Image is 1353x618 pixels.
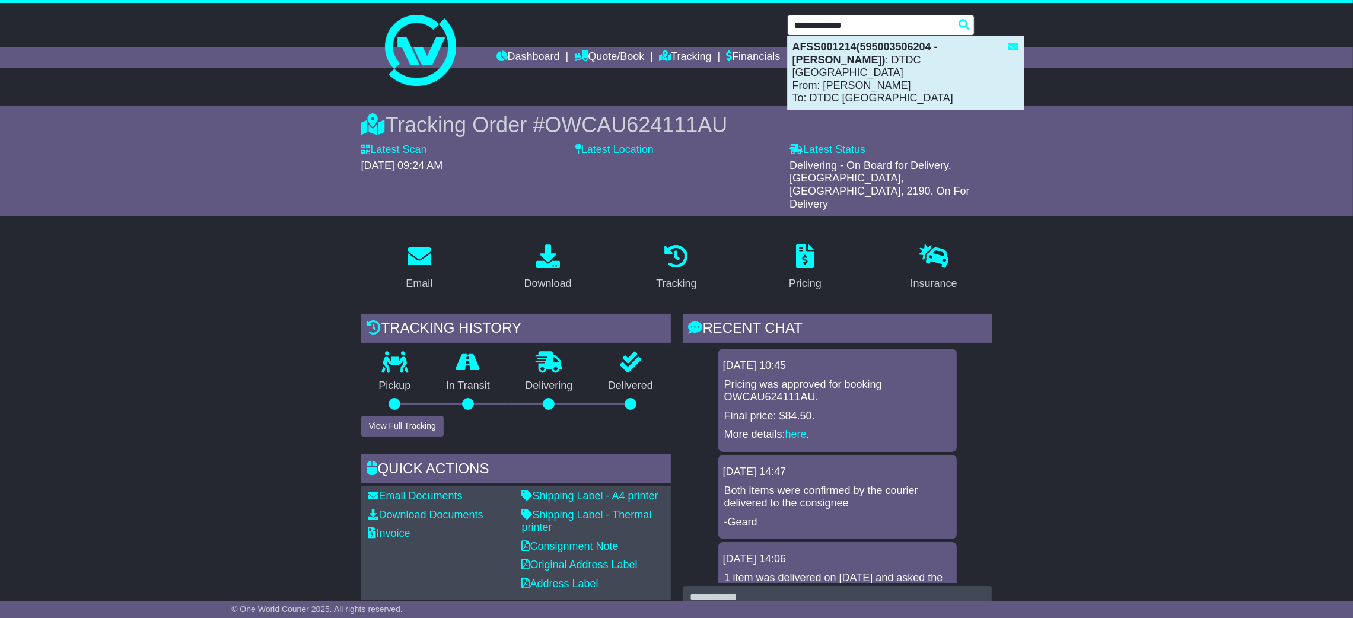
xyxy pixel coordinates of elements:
[545,113,727,137] span: OWCAU624111AU
[361,416,444,437] button: View Full Tracking
[789,144,865,157] label: Latest Status
[724,485,951,510] p: Both items were confirmed by the courier delivered to the consignee
[683,314,992,346] div: RECENT CHAT
[785,428,807,440] a: here
[724,572,951,597] p: 1 item was delivered on [DATE] and asked the courier to advise the ETA for the last item
[789,276,822,292] div: Pricing
[231,604,403,614] span: © One World Courier 2025. All rights reserved.
[724,410,951,423] p: Final price: $84.50.
[781,240,829,296] a: Pricing
[648,240,704,296] a: Tracking
[522,578,598,590] a: Address Label
[508,380,591,393] p: Delivering
[724,516,951,529] p: -Geard
[574,47,644,68] a: Quote/Book
[726,47,780,68] a: Financials
[789,160,969,210] span: Delivering - On Board for Delivery. [GEOGRAPHIC_DATA], [GEOGRAPHIC_DATA], 2190. On For Delivery
[361,454,671,486] div: Quick Actions
[517,240,580,296] a: Download
[406,276,432,292] div: Email
[368,490,463,502] a: Email Documents
[590,380,671,393] p: Delivered
[368,527,410,539] a: Invoice
[361,314,671,346] div: Tracking history
[361,144,427,157] label: Latest Scan
[361,160,443,171] span: [DATE] 09:24 AM
[368,509,483,521] a: Download Documents
[903,240,965,296] a: Insurance
[659,47,711,68] a: Tracking
[724,378,951,404] p: Pricing was approved for booking OWCAU624111AU.
[723,553,952,566] div: [DATE] 14:06
[911,276,957,292] div: Insurance
[522,540,619,552] a: Consignment Note
[792,41,938,66] strong: AFSS001214(595003506204 - [PERSON_NAME])
[522,490,658,502] a: Shipping Label - A4 printer
[361,380,429,393] p: Pickup
[524,276,572,292] div: Download
[723,466,952,479] div: [DATE] 14:47
[522,559,638,571] a: Original Address Label
[496,47,560,68] a: Dashboard
[656,276,696,292] div: Tracking
[575,144,654,157] label: Latest Location
[724,428,951,441] p: More details: .
[723,359,952,372] div: [DATE] 10:45
[788,36,1024,110] div: : DTDC [GEOGRAPHIC_DATA] From: [PERSON_NAME] To: DTDC [GEOGRAPHIC_DATA]
[361,112,992,138] div: Tracking Order #
[428,380,508,393] p: In Transit
[522,509,652,534] a: Shipping Label - Thermal printer
[398,240,440,296] a: Email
